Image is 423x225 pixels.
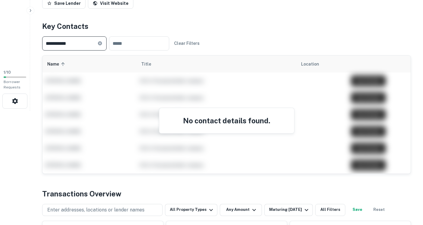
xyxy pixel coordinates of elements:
button: All Property Types [165,204,217,216]
button: All Filters [315,204,345,216]
span: Borrower Requests [4,80,20,89]
p: Enter addresses, locations or lender names [47,206,145,214]
button: Clear Filters [172,38,202,49]
button: Enter addresses, locations or lender names [42,204,163,216]
h4: Transactions Overview [42,188,121,199]
h4: Key Contacts [42,21,411,32]
h4: No contact details found. [166,115,287,126]
div: Maturing [DATE] [269,206,310,214]
div: scrollable content [42,56,411,174]
span: 1 / 10 [4,70,11,75]
button: Maturing [DATE] [264,204,313,216]
button: Reset [369,204,389,216]
button: Any Amount [220,204,262,216]
iframe: Chat Widget [393,177,423,206]
button: Save your search to get updates of matches that match your search criteria. [348,204,367,216]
